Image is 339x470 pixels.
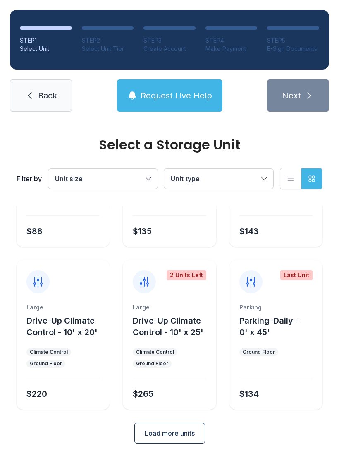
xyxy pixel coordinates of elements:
[205,45,258,53] div: Make Payment
[167,270,206,280] div: 2 Units Left
[82,45,134,53] div: Select Unit Tier
[239,303,313,312] div: Parking
[17,138,322,151] div: Select a Storage Unit
[26,388,47,400] div: $220
[133,316,203,337] span: Drive-Up Climate Control - 10' x 25'
[48,169,158,189] button: Unit size
[239,316,299,337] span: Parking-Daily - 0' x 45'
[26,225,43,237] div: $88
[30,349,68,355] div: Climate Control
[133,303,206,312] div: Large
[239,315,319,338] button: Parking-Daily - 0' x 45'
[143,36,196,45] div: STEP 3
[171,175,200,183] span: Unit type
[26,316,98,337] span: Drive-Up Climate Control - 10' x 20'
[267,45,319,53] div: E-Sign Documents
[136,349,174,355] div: Climate Control
[267,36,319,45] div: STEP 5
[26,315,106,338] button: Drive-Up Climate Control - 10' x 20'
[20,45,72,53] div: Select Unit
[164,169,273,189] button: Unit type
[26,303,100,312] div: Large
[280,270,313,280] div: Last Unit
[136,360,168,367] div: Ground Floor
[145,428,195,438] span: Load more units
[30,360,62,367] div: Ground Floor
[205,36,258,45] div: STEP 4
[143,45,196,53] div: Create Account
[133,388,153,400] div: $265
[239,225,259,237] div: $143
[239,388,259,400] div: $134
[20,36,72,45] div: STEP 1
[141,90,212,101] span: Request Live Help
[282,90,301,101] span: Next
[17,174,42,184] div: Filter by
[133,315,212,338] button: Drive-Up Climate Control - 10' x 25'
[243,349,275,355] div: Ground Floor
[38,90,57,101] span: Back
[55,175,83,183] span: Unit size
[82,36,134,45] div: STEP 2
[133,225,152,237] div: $135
